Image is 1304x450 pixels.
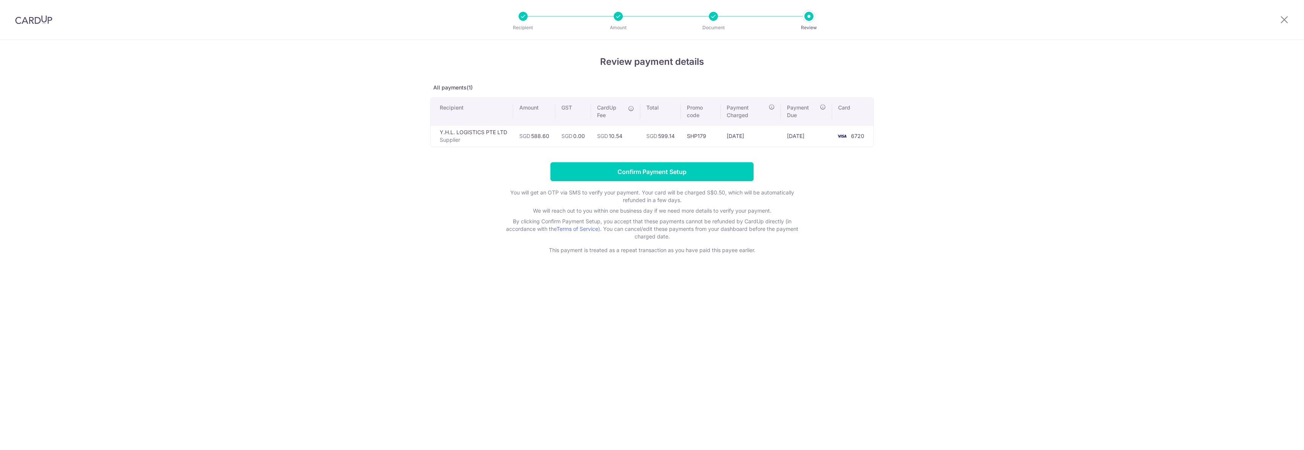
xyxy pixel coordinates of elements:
a: Terms of Service [556,226,598,232]
span: Payment Charged [727,104,766,119]
input: Confirm Payment Setup [550,162,754,181]
span: 6720 [851,133,864,139]
td: 599.14 [640,125,681,147]
span: CardUp Fee [597,104,624,119]
th: Card [832,98,873,125]
span: Payment Due [787,104,818,119]
iframe: Opens a widget where you can find more information [1255,427,1296,446]
span: SGD [646,133,657,139]
h4: Review payment details [430,55,874,69]
th: Total [640,98,681,125]
th: Amount [513,98,555,125]
p: We will reach out to you within one business day if we need more details to verify your payment. [500,207,804,215]
p: This payment is treated as a repeat transaction as you have paid this payee earlier. [500,246,804,254]
th: Recipient [431,98,513,125]
p: You will get an OTP via SMS to verify your payment. Your card will be charged S$0.50, which will ... [500,189,804,204]
td: 0.00 [555,125,591,147]
img: <span class="translation_missing" title="translation missing: en.account_steps.new_confirm_form.b... [834,132,849,141]
p: Amount [590,24,646,31]
td: 588.60 [513,125,555,147]
td: Y.H.L. LOGISTICS PTE LTD [431,125,513,147]
td: 10.54 [591,125,640,147]
p: All payments(1) [430,84,874,91]
td: [DATE] [721,125,781,147]
p: Supplier [440,136,507,144]
p: Document [685,24,741,31]
p: Recipient [495,24,551,31]
td: [DATE] [781,125,832,147]
span: SGD [561,133,572,139]
span: SGD [519,133,530,139]
p: By clicking Confirm Payment Setup, you accept that these payments cannot be refunded by CardUp di... [500,218,804,240]
p: Review [781,24,837,31]
span: SGD [597,133,608,139]
th: GST [555,98,591,125]
img: CardUp [15,15,52,24]
th: Promo code [681,98,721,125]
td: SHP179 [681,125,721,147]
